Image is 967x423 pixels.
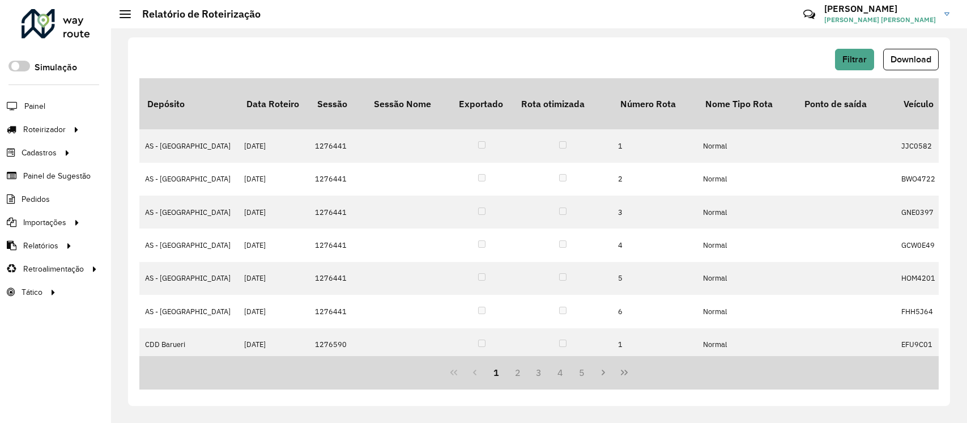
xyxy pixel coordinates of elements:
[309,262,366,295] td: 1276441
[612,328,697,361] td: 1
[22,286,42,298] span: Tático
[22,147,57,159] span: Cadastros
[612,229,697,261] td: 4
[238,295,309,328] td: [DATE]
[23,217,66,229] span: Importações
[238,262,309,295] td: [DATE]
[614,362,635,383] button: Last Page
[612,78,697,129] th: Número Rota
[697,196,796,229] td: Normal
[309,295,366,328] td: 1276441
[309,229,366,261] td: 1276441
[612,295,697,328] td: 6
[22,193,50,205] span: Pedidos
[842,54,867,64] span: Filtrar
[824,15,936,25] span: [PERSON_NAME] [PERSON_NAME]
[896,163,952,196] td: BWO4722
[23,124,66,136] span: Roteirizador
[896,78,952,129] th: Veículo
[697,229,796,261] td: Normal
[238,78,309,129] th: Data Roteiro
[549,362,571,383] button: 4
[238,328,309,361] td: [DATE]
[507,362,529,383] button: 2
[485,362,507,383] button: 1
[697,328,796,361] td: Normal
[896,196,952,229] td: GNE0397
[309,196,366,229] td: 1276441
[131,8,261,20] h2: Relatório de Roteirização
[896,295,952,328] td: FHH5J64
[896,229,952,261] td: GCW0E49
[697,129,796,162] td: Normal
[896,129,952,162] td: JJC0582
[139,196,238,229] td: AS - [GEOGRAPHIC_DATA]
[896,262,952,295] td: HOM4201
[23,240,58,252] span: Relatórios
[309,163,366,196] td: 1276441
[139,129,238,162] td: AS - [GEOGRAPHIC_DATA]
[697,262,796,295] td: Normal
[23,170,91,182] span: Painel de Sugestão
[697,163,796,196] td: Normal
[835,49,874,70] button: Filtrar
[24,100,45,112] span: Painel
[139,229,238,261] td: AS - [GEOGRAPHIC_DATA]
[796,78,896,129] th: Ponto de saída
[612,163,697,196] td: 2
[896,328,952,361] td: EFU9C01
[883,49,939,70] button: Download
[612,262,697,295] td: 5
[529,362,550,383] button: 3
[35,61,77,74] label: Simulação
[797,2,821,27] a: Contato Rápido
[139,262,238,295] td: AS - [GEOGRAPHIC_DATA]
[238,229,309,261] td: [DATE]
[309,328,366,361] td: 1276590
[309,78,366,129] th: Sessão
[23,263,84,275] span: Retroalimentação
[139,78,238,129] th: Depósito
[451,78,513,129] th: Exportado
[309,129,366,162] td: 1276441
[366,78,451,129] th: Sessão Nome
[824,3,936,14] h3: [PERSON_NAME]
[139,328,238,361] td: CDD Barueri
[238,196,309,229] td: [DATE]
[238,129,309,162] td: [DATE]
[139,163,238,196] td: AS - [GEOGRAPHIC_DATA]
[238,163,309,196] td: [DATE]
[891,54,931,64] span: Download
[139,295,238,328] td: AS - [GEOGRAPHIC_DATA]
[697,295,796,328] td: Normal
[513,78,612,129] th: Rota otimizada
[593,362,614,383] button: Next Page
[697,78,796,129] th: Nome Tipo Rota
[612,196,697,229] td: 3
[571,362,593,383] button: 5
[612,129,697,162] td: 1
